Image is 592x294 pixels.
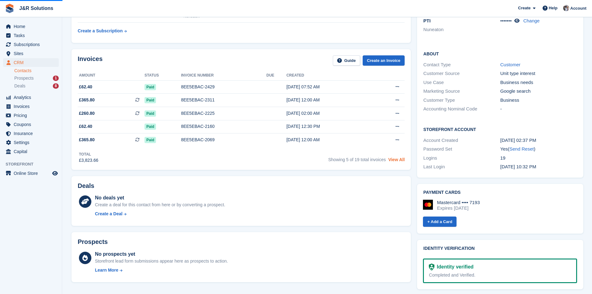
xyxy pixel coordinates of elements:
[14,169,51,178] span: Online Store
[14,129,51,138] span: Insurance
[14,58,51,67] span: CRM
[78,238,108,245] h2: Prospects
[388,157,405,162] a: View All
[95,267,118,273] div: Learn More
[6,161,62,167] span: Storefront
[14,147,51,156] span: Capital
[423,70,500,77] div: Customer Source
[181,97,266,103] div: 8EE5EBAC-2311
[95,211,122,217] div: Create a Deal
[500,164,536,169] time: 2025-08-11 21:32:18 UTC
[3,169,59,178] a: menu
[570,5,586,12] span: Account
[500,62,521,67] a: Customer
[14,83,25,89] span: Deals
[328,157,386,162] span: Showing 5 of 19 total invoices
[508,146,535,152] span: ( )
[3,147,59,156] a: menu
[3,138,59,147] a: menu
[14,83,59,89] a: Deals 8
[79,84,92,90] span: £62.40
[500,88,577,95] div: Google search
[145,97,156,103] span: Paid
[95,211,225,217] a: Create a Deal
[423,137,500,144] div: Account Created
[181,84,266,90] div: 8EE5EBAC-2429
[434,263,474,271] div: Identity verified
[287,110,372,117] div: [DATE] 02:00 AM
[500,97,577,104] div: Business
[287,97,372,103] div: [DATE] 12:00 AM
[95,194,225,202] div: No deals yet
[78,182,94,189] h2: Deals
[287,137,372,143] div: [DATE] 12:00 AM
[78,55,103,66] h2: Invoices
[429,264,434,270] img: Identity Verification Ready
[14,75,34,81] span: Prospects
[500,70,577,77] div: Unit type interest
[79,110,95,117] span: £260.80
[3,22,59,31] a: menu
[145,110,156,117] span: Paid
[14,102,51,111] span: Invoices
[145,124,156,130] span: Paid
[79,137,95,143] span: £365.80
[95,250,228,258] div: No prospects yet
[500,155,577,162] div: 19
[79,97,95,103] span: £365.80
[423,88,500,95] div: Marketing Source
[523,18,540,23] a: Change
[14,49,51,58] span: Sites
[78,28,123,34] div: Create a Subscription
[79,157,98,164] div: £3,823.66
[14,111,51,120] span: Pricing
[181,110,266,117] div: 8EE5EBAC-2225
[423,163,500,170] div: Last Login
[79,152,98,157] div: Total
[17,3,56,13] a: J&R Solutions
[266,71,286,81] th: Due
[53,83,59,89] div: 8
[14,22,51,31] span: Home
[14,120,51,129] span: Coupons
[500,137,577,144] div: [DATE] 02:37 PM
[14,138,51,147] span: Settings
[437,205,480,211] div: Expires [DATE]
[549,5,558,11] span: Help
[423,190,577,195] h2: Payment cards
[3,49,59,58] a: menu
[14,40,51,49] span: Subscriptions
[145,137,156,143] span: Paid
[500,18,512,23] span: •••••••
[95,267,228,273] a: Learn More
[500,79,577,86] div: Business needs
[287,84,372,90] div: [DATE] 07:52 AM
[423,200,433,210] img: Mastercard Logo
[181,123,266,130] div: 8EE5EBAC-2160
[3,102,59,111] a: menu
[51,170,59,177] a: Preview store
[78,25,127,37] a: Create a Subscription
[333,55,360,66] a: Guide
[14,31,51,40] span: Tasks
[423,126,577,132] h2: Storefront Account
[437,200,480,205] div: Mastercard •••• 7193
[3,58,59,67] a: menu
[53,76,59,81] div: 1
[3,31,59,40] a: menu
[500,146,577,153] div: Yes
[95,202,225,208] div: Create a deal for this contact from here or by converting a prospect.
[3,40,59,49] a: menu
[423,61,500,68] div: Contact Type
[95,258,228,264] div: Storefront lead form submissions appear here as prospects to action.
[423,50,577,57] h2: About
[181,137,266,143] div: 8EE5EBAC-2069
[14,68,59,74] a: Contacts
[423,79,500,86] div: Use Case
[563,5,569,11] img: Steve Revell
[145,71,181,81] th: Status
[287,71,372,81] th: Created
[181,71,266,81] th: Invoice number
[3,129,59,138] a: menu
[14,75,59,82] a: Prospects 1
